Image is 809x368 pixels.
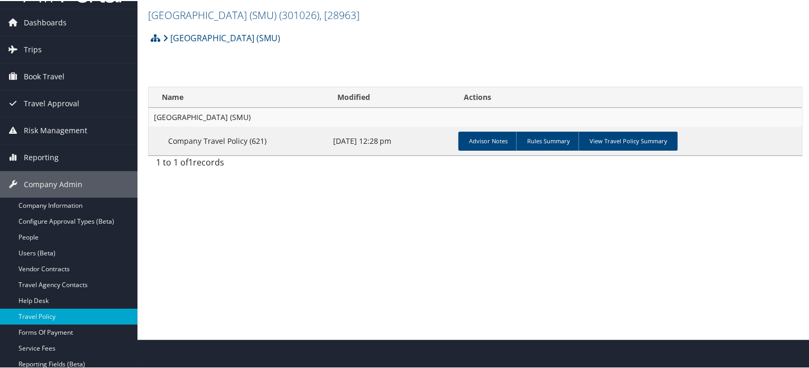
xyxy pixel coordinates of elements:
span: Trips [24,35,42,62]
th: Modified: activate to sort column ascending [328,86,455,107]
span: Travel Approval [24,89,79,116]
span: Risk Management [24,116,87,143]
span: Reporting [24,143,59,170]
span: Dashboards [24,8,67,35]
td: [GEOGRAPHIC_DATA] (SMU) [149,107,802,126]
th: Name: activate to sort column ascending [149,86,328,107]
a: Advisor Notes [458,131,518,150]
span: Book Travel [24,62,65,89]
td: Company Travel Policy (621) [149,126,328,154]
th: Actions [454,86,802,107]
span: 1 [188,155,193,167]
span: ( 301026 ) [279,7,319,21]
td: [DATE] 12:28 pm [328,126,455,154]
a: Rules Summary [516,131,581,150]
div: 1 to 1 of records [156,155,304,173]
a: [GEOGRAPHIC_DATA] (SMU) [148,7,360,21]
span: , [ 28963 ] [319,7,360,21]
a: View Travel Policy Summary [578,131,678,150]
span: Company Admin [24,170,82,197]
a: [GEOGRAPHIC_DATA] (SMU) [163,26,280,48]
